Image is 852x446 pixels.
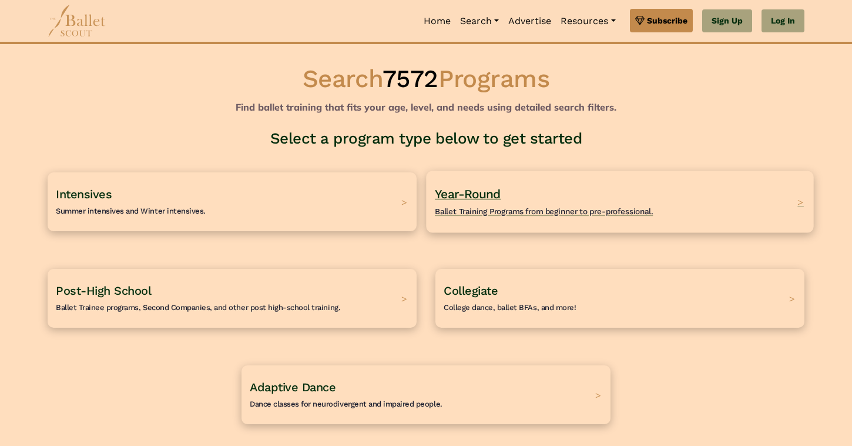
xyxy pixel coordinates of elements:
[455,9,504,34] a: Search
[383,64,438,93] span: 7572
[241,365,611,424] a: Adaptive DanceDance classes for neurodivergent and impaired people. >
[762,9,804,33] a: Log In
[56,284,151,298] span: Post-High School
[595,389,601,401] span: >
[48,172,417,231] a: IntensivesSummer intensives and Winter intensives. >
[56,207,206,215] span: Summer intensives and Winter intensives.
[504,9,556,34] a: Advertise
[435,207,653,216] span: Ballet Training Programs from beginner to pre-professional.
[444,303,576,312] span: College dance, ballet BFAs, and more!
[401,292,407,304] span: >
[250,400,442,408] span: Dance classes for neurodivergent and impaired people.
[702,9,752,33] a: Sign Up
[435,187,501,201] span: Year-Round
[38,129,814,149] h3: Select a program type below to get started
[48,63,804,95] h1: Search Programs
[789,292,795,304] span: >
[444,284,498,298] span: Collegiate
[48,269,417,328] a: Post-High SchoolBallet Trainee programs, Second Companies, and other post high-school training. >
[419,9,455,34] a: Home
[647,14,687,27] span: Subscribe
[401,196,407,208] span: >
[435,172,804,231] a: Year-RoundBallet Training Programs from beginner to pre-professional. >
[435,269,804,328] a: CollegiateCollege dance, ballet BFAs, and more! >
[797,195,804,208] span: >
[56,303,340,312] span: Ballet Trainee programs, Second Companies, and other post high-school training.
[56,187,112,201] span: Intensives
[630,9,693,32] a: Subscribe
[236,101,616,113] b: Find ballet training that fits your age, level, and needs using detailed search filters.
[556,9,620,34] a: Resources
[250,380,336,394] span: Adaptive Dance
[635,14,645,27] img: gem.svg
